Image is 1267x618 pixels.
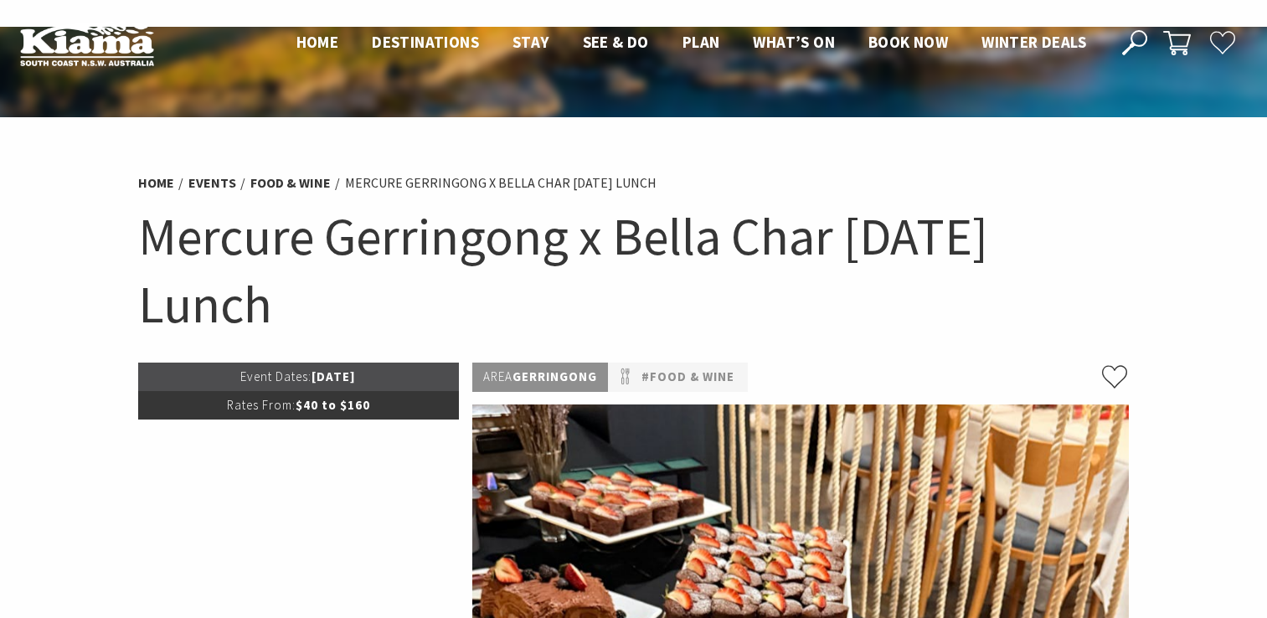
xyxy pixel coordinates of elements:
p: [DATE] [138,363,460,391]
a: Food & Wine [250,174,331,192]
span: Event Dates: [240,368,312,384]
nav: Main Menu [280,29,1103,57]
span: What’s On [753,32,835,52]
p: $40 to $160 [138,391,460,420]
a: #Food & Wine [641,367,734,388]
span: Winter Deals [981,32,1086,52]
span: See & Do [583,32,649,52]
p: Gerringong [472,363,608,392]
span: Book now [868,32,948,52]
span: Area [483,368,512,384]
span: Destinations [372,32,479,52]
a: Events [188,174,236,192]
img: Kiama Logo [20,20,154,66]
span: Stay [512,32,549,52]
a: Home [138,174,174,192]
span: Home [296,32,339,52]
li: Mercure Gerringong x Bella Char [DATE] Lunch [345,173,657,194]
h1: Mercure Gerringong x Bella Char [DATE] Lunch [138,203,1130,337]
span: Rates From: [227,397,296,413]
span: Plan [682,32,720,52]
